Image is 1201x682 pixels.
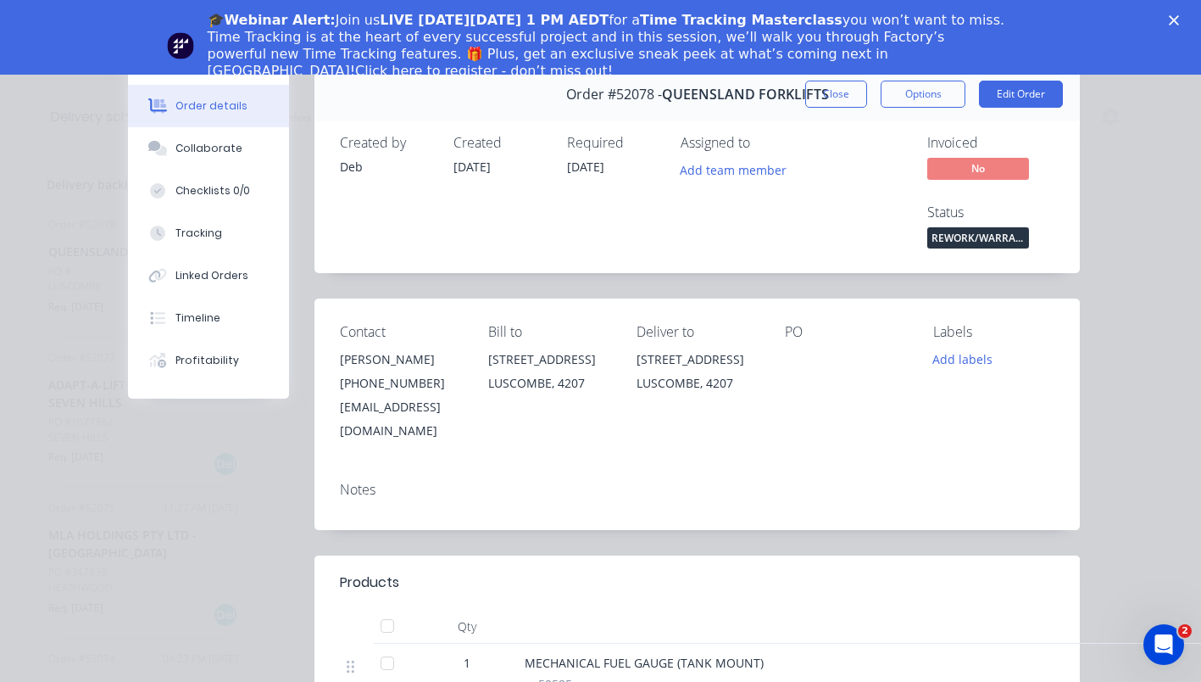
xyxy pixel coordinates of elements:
[416,610,518,644] div: Qty
[128,127,289,170] button: Collaborate
[128,170,289,212] button: Checklists 0/0
[567,159,604,175] span: [DATE]
[340,348,461,372] div: [PERSON_NAME]
[488,324,609,340] div: Bill to
[785,324,906,340] div: PO
[662,87,829,103] span: QUEENSLAND FORKLIFTS
[881,81,965,108] button: Options
[175,268,248,283] div: Linked Orders
[681,158,796,181] button: Add team member
[340,324,461,340] div: Contact
[924,348,1002,371] button: Add labels
[128,85,289,127] button: Order details
[1178,624,1192,638] span: 2
[208,12,336,28] b: 🎓Webinar Alert:
[637,348,758,402] div: [STREET_ADDRESS]LUSCOMBE, 4207
[933,324,1054,340] div: Labels
[340,482,1054,498] div: Notes
[464,654,470,672] span: 1
[175,310,220,326] div: Timeline
[637,324,758,340] div: Deliver to
[1143,624,1184,665] iframe: Intercom live chat
[175,226,222,241] div: Tracking
[488,348,609,402] div: [STREET_ADDRESS]LUSCOMBE, 4207
[340,573,399,593] div: Products
[355,63,613,79] a: Click here to register - don’t miss out!
[128,254,289,297] button: Linked Orders
[340,372,461,395] div: [PHONE_NUMBER]
[208,12,1008,80] div: Join us for a you won’t want to miss. Time Tracking is at the heart of every successful project a...
[1169,15,1186,25] div: Close
[453,135,547,151] div: Created
[175,98,247,114] div: Order details
[637,348,758,372] div: [STREET_ADDRESS]
[340,135,433,151] div: Created by
[979,81,1063,108] button: Edit Order
[128,212,289,254] button: Tracking
[681,135,850,151] div: Assigned to
[488,372,609,395] div: LUSCOMBE, 4207
[640,12,842,28] b: Time Tracking Masterclass
[927,227,1029,253] button: REWORK/WARRANTY
[567,135,660,151] div: Required
[175,141,242,156] div: Collaborate
[128,297,289,339] button: Timeline
[175,353,239,368] div: Profitability
[488,348,609,372] div: [STREET_ADDRESS]
[927,135,1054,151] div: Invoiced
[927,158,1029,179] span: No
[128,339,289,382] button: Profitability
[167,32,194,59] img: Profile image for Team
[805,81,867,108] button: Close
[340,395,461,443] div: [EMAIL_ADDRESS][DOMAIN_NAME]
[637,372,758,395] div: LUSCOMBE, 4207
[566,87,662,103] span: Order #52078 -
[453,159,491,175] span: [DATE]
[927,204,1054,221] div: Status
[175,183,250,198] div: Checklists 0/0
[340,158,433,176] div: Deb
[380,12,609,28] b: LIVE [DATE][DATE] 1 PM AEDT
[525,655,764,671] span: MECHANICAL FUEL GAUGE (TANK MOUNT)
[927,227,1029,249] span: REWORK/WARRANTY
[671,158,796,181] button: Add team member
[340,348,461,443] div: [PERSON_NAME][PHONE_NUMBER][EMAIL_ADDRESS][DOMAIN_NAME]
